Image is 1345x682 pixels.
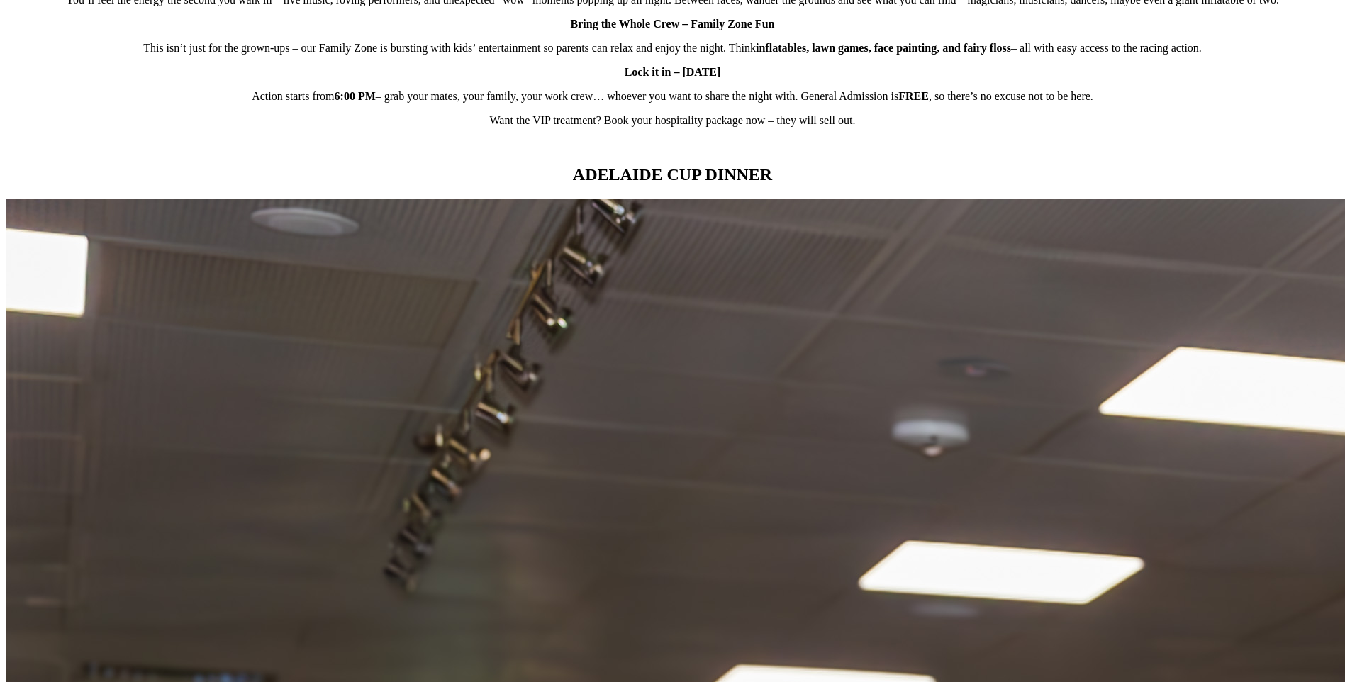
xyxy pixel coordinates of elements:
[6,42,1339,55] p: This isn’t just for the grown-ups – our Family Zone is bursting with kids’ entertainment so paren...
[335,90,340,102] strong: 6
[898,90,929,102] strong: FREE
[625,66,721,78] strong: Lock it in – [DATE]
[756,42,1011,54] strong: inflatables, lawn games, face painting, and fairy floss
[6,165,1339,184] h2: ADELAIDE CUP DINNER
[6,114,1339,127] p: Want the VIP treatment? Book your hospitality package now – they will sell out.
[571,18,775,30] strong: Bring the Whole Crew – Family Zone Fun
[6,90,1339,103] p: Action starts from – grab your mates, your family, your work crew… whoever you want to share the ...
[340,90,376,102] strong: :00 PM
